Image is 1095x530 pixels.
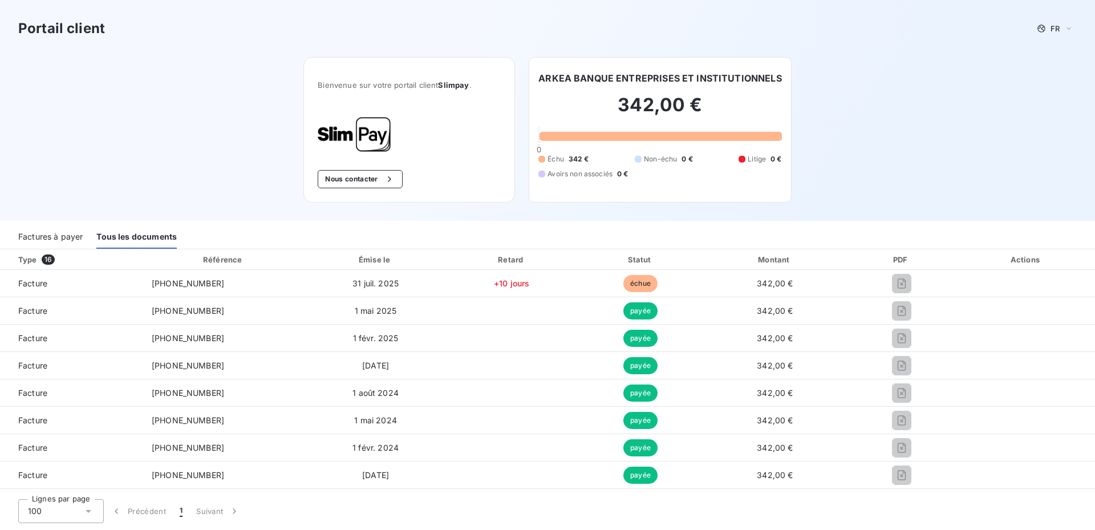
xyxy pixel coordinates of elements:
span: 1 févr. 2025 [353,333,399,343]
span: Facture [9,415,133,426]
div: Montant [707,254,843,265]
span: [PHONE_NUMBER] [152,443,224,452]
span: [PHONE_NUMBER] [152,415,224,425]
span: Échu [547,154,564,164]
span: [DATE] [362,361,389,370]
span: 0 € [617,169,628,179]
div: Tous les documents [96,225,177,249]
span: Avoirs non associés [547,169,613,179]
h6: ARKEA BANQUE ENTREPRISES ET INSTITUTIONNELS [538,71,781,85]
span: Facture [9,278,133,289]
span: +10 jours [494,278,529,288]
img: Company logo [318,117,391,152]
span: payée [623,467,658,484]
button: Précédent [104,499,173,523]
span: 342,00 € [757,388,793,398]
span: 1 mai 2025 [355,306,397,315]
span: FR [1051,24,1060,33]
div: Émise le [307,254,444,265]
span: 100 [28,505,42,517]
span: Slimpay [438,80,469,90]
span: 0 [537,145,541,154]
span: [PHONE_NUMBER] [152,388,224,398]
span: [PHONE_NUMBER] [152,278,224,288]
span: Facture [9,305,133,317]
span: [PHONE_NUMBER] [152,333,224,343]
span: [PHONE_NUMBER] [152,306,224,315]
span: 1 mai 2024 [354,415,397,425]
span: payée [623,439,658,456]
h2: 342,00 € [538,94,781,128]
div: Référence [203,255,242,264]
div: PDF [848,254,955,265]
span: [PHONE_NUMBER] [152,361,224,370]
div: Factures à payer [18,225,83,249]
button: 1 [173,499,189,523]
h3: Portail client [18,18,105,39]
span: payée [623,385,658,402]
span: [PHONE_NUMBER] [152,470,224,480]
span: 342,00 € [757,361,793,370]
span: Facture [9,387,133,399]
span: 16 [42,254,55,265]
button: Suivant [189,499,247,523]
button: Nous contacter [318,170,402,188]
span: payée [623,330,658,347]
span: 342,00 € [757,415,793,425]
span: Facture [9,333,133,344]
span: [DATE] [362,470,389,480]
div: Actions [960,254,1093,265]
span: Litige [748,154,766,164]
span: échue [623,275,658,292]
span: 342,00 € [757,470,793,480]
span: Non-échu [644,154,677,164]
span: 1 [180,505,182,517]
span: Bienvenue sur votre portail client . [318,80,501,90]
span: payée [623,357,658,374]
span: 1 août 2024 [352,388,399,398]
span: Facture [9,360,133,371]
span: Facture [9,442,133,454]
span: 342,00 € [757,333,793,343]
span: 0 € [770,154,781,164]
div: Type [11,254,140,265]
span: Facture [9,470,133,481]
span: 0 € [682,154,692,164]
span: 31 juil. 2025 [352,278,399,288]
span: payée [623,302,658,319]
span: 342 € [569,154,589,164]
span: 342,00 € [757,443,793,452]
span: 1 févr. 2024 [352,443,399,452]
span: payée [623,412,658,429]
span: 342,00 € [757,306,793,315]
span: 342,00 € [757,278,793,288]
div: Retard [449,254,575,265]
div: Statut [579,254,701,265]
